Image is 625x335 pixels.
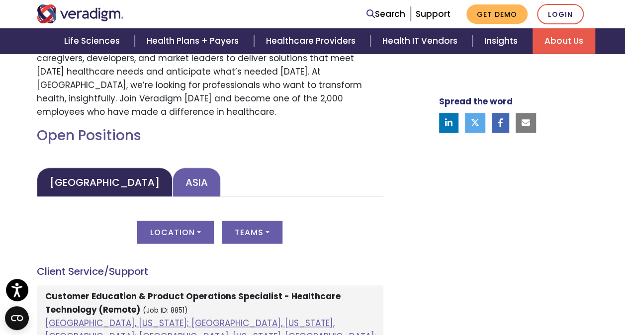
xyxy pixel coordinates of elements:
a: Health Plans + Payers [135,28,254,54]
h4: Client Service/Support [37,265,383,277]
a: [GEOGRAPHIC_DATA] [37,167,173,197]
a: About Us [533,28,595,54]
small: (Job ID: 8851) [143,306,188,315]
a: Login [537,4,584,24]
p: Join a passionate team of dedicated associates who work side-by-side with caregivers, developers,... [37,38,383,119]
a: Support [416,8,450,20]
a: Insights [472,28,533,54]
a: Search [366,7,405,21]
a: Health IT Vendors [370,28,472,54]
a: Get Demo [466,4,528,24]
button: Open CMP widget [5,306,29,330]
a: Life Sciences [52,28,135,54]
h2: Open Positions [37,127,383,144]
button: Teams [222,221,282,244]
img: Veradigm logo [37,4,124,23]
strong: Spread the word [439,95,513,107]
button: Location [137,221,214,244]
a: Asia [173,167,221,197]
strong: Customer Education & Product Operations Specialist - Healthcare Technology (Remote) [45,290,341,316]
a: Healthcare Providers [254,28,370,54]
